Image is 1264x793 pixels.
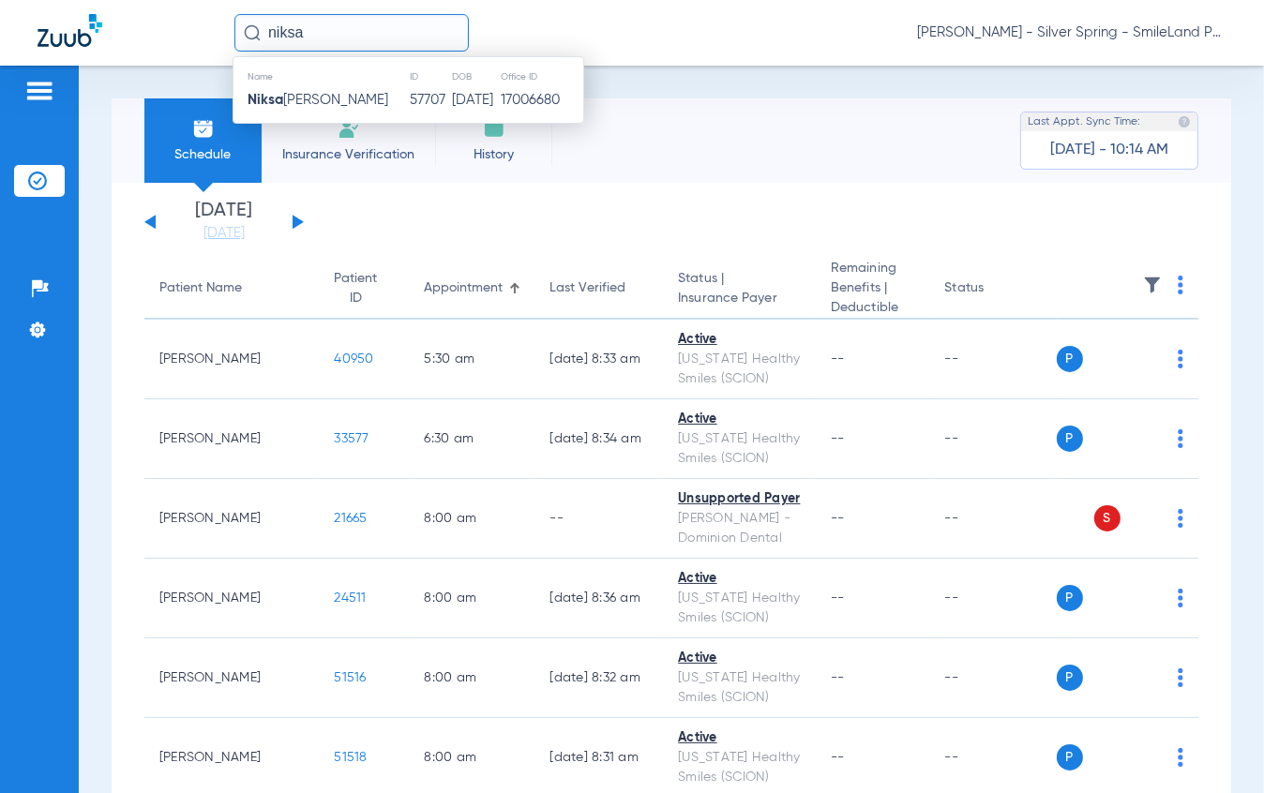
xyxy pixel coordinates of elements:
td: [PERSON_NAME] [144,399,320,479]
img: group-dot-blue.svg [1178,748,1183,767]
td: 6:30 AM [410,399,535,479]
span: 24511 [335,591,367,605]
td: [PERSON_NAME] [144,320,320,399]
th: Remaining Benefits | [816,259,929,320]
div: Active [678,410,801,429]
img: Schedule [192,117,215,140]
img: group-dot-blue.svg [1178,350,1183,368]
div: [US_STATE] Healthy Smiles (SCION) [678,589,801,628]
span: -- [831,591,845,605]
th: Status [930,259,1057,320]
td: [PERSON_NAME] [144,559,320,638]
span: -- [831,751,845,764]
div: Active [678,330,801,350]
span: Insurance Verification [276,145,421,164]
div: Patient Name [159,278,242,298]
span: [PERSON_NAME] - Silver Spring - SmileLand PD [917,23,1226,42]
th: Name [233,67,409,87]
td: -- [930,399,1057,479]
th: Status | [663,259,816,320]
div: Patient Name [159,278,305,298]
td: -- [930,479,1057,559]
th: DOB [451,67,500,87]
span: P [1057,585,1083,611]
a: [DATE] [168,224,280,243]
td: 8:00 AM [410,479,535,559]
div: Unsupported Payer [678,489,801,509]
td: -- [930,559,1057,638]
span: 33577 [335,432,369,445]
div: Active [678,649,801,668]
img: group-dot-blue.svg [1178,509,1183,528]
span: Deductible [831,298,914,318]
img: hamburger-icon [24,80,54,102]
th: Office ID [500,67,583,87]
li: [DATE] [168,202,280,243]
span: P [1057,665,1083,691]
img: group-dot-blue.svg [1178,589,1183,607]
td: [DATE] 8:34 AM [535,399,664,479]
div: [US_STATE] Healthy Smiles (SCION) [678,748,801,787]
td: [DATE] 8:32 AM [535,638,664,718]
span: 40950 [335,352,374,366]
img: History [483,117,505,140]
div: Last Verified [550,278,626,298]
span: 51518 [335,751,368,764]
div: Appointment [425,278,504,298]
span: P [1057,346,1083,372]
span: -- [831,352,845,366]
span: History [449,145,538,164]
span: S [1094,505,1121,531]
span: Insurance Payer [678,289,801,308]
span: P [1057,426,1083,452]
td: [PERSON_NAME] [144,479,320,559]
div: [US_STATE] Healthy Smiles (SCION) [678,668,801,708]
div: Patient ID [335,269,395,308]
img: Manual Insurance Verification [338,117,360,140]
span: -- [831,512,845,525]
td: 8:00 AM [410,638,535,718]
td: 17006680 [500,87,583,113]
img: last sync help info [1178,115,1191,128]
img: group-dot-blue.svg [1178,276,1183,294]
div: Appointment [425,278,520,298]
td: -- [535,479,664,559]
td: 57707 [409,87,451,113]
span: 51516 [335,671,367,684]
div: Active [678,569,801,589]
div: Last Verified [550,278,649,298]
td: [PERSON_NAME] [144,638,320,718]
td: -- [930,320,1057,399]
td: [DATE] 8:33 AM [535,320,664,399]
span: [DATE] - 10:14 AM [1050,141,1168,159]
input: Search for patients [234,14,469,52]
span: 21665 [335,512,368,525]
div: Active [678,728,801,748]
img: Zuub Logo [38,14,102,47]
td: 8:00 AM [410,559,535,638]
img: Search Icon [244,24,261,41]
img: filter.svg [1143,276,1162,294]
td: 5:30 AM [410,320,535,399]
div: [US_STATE] Healthy Smiles (SCION) [678,350,801,389]
div: [PERSON_NAME] -Dominion Dental [678,509,801,548]
img: group-dot-blue.svg [1178,668,1183,687]
div: Patient ID [335,269,378,308]
td: [DATE] 8:36 AM [535,559,664,638]
span: Schedule [158,145,248,164]
div: [US_STATE] Healthy Smiles (SCION) [678,429,801,469]
img: group-dot-blue.svg [1178,429,1183,448]
td: [DATE] [451,87,500,113]
span: Last Appt. Sync Time: [1028,112,1140,131]
strong: Niksa [248,93,283,107]
span: -- [831,671,845,684]
span: -- [831,432,845,445]
td: -- [930,638,1057,718]
span: P [1057,744,1083,771]
span: [PERSON_NAME] [248,93,388,107]
th: ID [409,67,451,87]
